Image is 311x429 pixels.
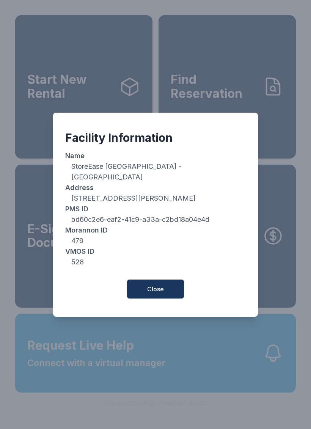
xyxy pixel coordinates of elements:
[65,161,246,182] dd: StoreEase [GEOGRAPHIC_DATA] - [GEOGRAPHIC_DATA]
[65,236,246,246] dd: 479
[65,257,246,267] dd: 528
[65,151,246,161] dt: Name
[147,284,164,294] span: Close
[65,193,246,204] dd: [STREET_ADDRESS][PERSON_NAME]
[65,225,246,236] dt: Morannon ID
[65,214,246,225] dd: bd60c2e6-eaf2-41c9-a33a-c2bd18a04e4d
[65,246,246,257] dt: VMOS ID
[65,182,246,193] dt: Address
[65,204,246,214] dt: PMS ID
[65,131,246,145] div: Facility Information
